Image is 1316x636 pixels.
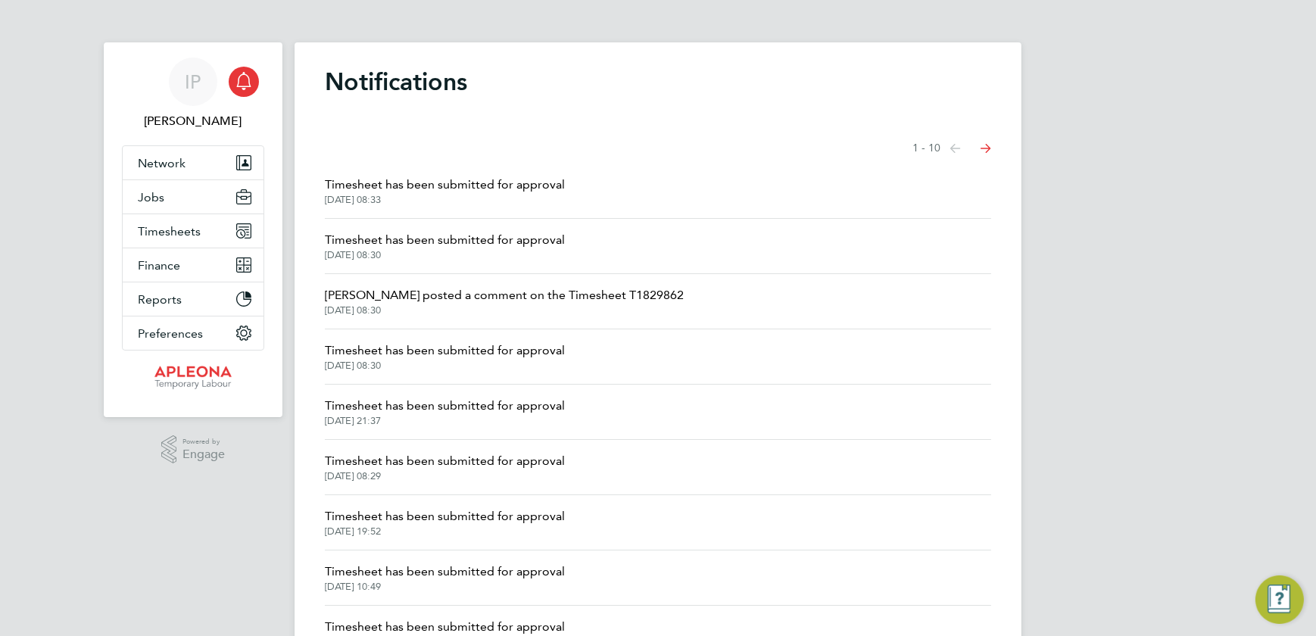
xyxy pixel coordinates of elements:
span: Timesheet has been submitted for approval [325,507,565,525]
span: [DATE] 10:49 [325,581,565,593]
nav: Select page of notifications list [912,133,991,164]
span: Timesheet has been submitted for approval [325,231,565,249]
span: [DATE] 08:29 [325,470,565,482]
a: Timesheet has been submitted for approval[DATE] 08:33 [325,176,565,206]
span: Timesheet has been submitted for approval [325,397,565,415]
a: Timesheet has been submitted for approval[DATE] 08:30 [325,341,565,372]
span: 1 - 10 [912,141,940,156]
span: [DATE] 08:33 [325,194,565,206]
span: [DATE] 19:52 [325,525,565,538]
span: Timesheets [138,224,201,238]
span: Finance [138,258,180,273]
span: Inga Padrieziene [122,112,264,130]
button: Network [123,146,264,179]
button: Preferences [123,316,264,350]
span: Reports [138,292,182,307]
h1: Notifications [325,67,991,97]
span: Timesheet has been submitted for approval [325,341,565,360]
span: Timesheet has been submitted for approval [325,563,565,581]
a: Timesheet has been submitted for approval[DATE] 10:49 [325,563,565,593]
a: Timesheet has been submitted for approval[DATE] 21:37 [325,397,565,427]
span: Preferences [138,326,203,341]
span: Jobs [138,190,164,204]
nav: Main navigation [104,42,282,417]
a: Timesheet has been submitted for approval[DATE] 08:29 [325,452,565,482]
span: Timesheet has been submitted for approval [325,452,565,470]
button: Finance [123,248,264,282]
span: Timesheet has been submitted for approval [325,618,565,636]
span: Engage [182,448,225,461]
span: [DATE] 08:30 [325,249,565,261]
span: [DATE] 08:30 [325,304,684,316]
a: Timesheet has been submitted for approval[DATE] 08:30 [325,231,565,261]
span: [DATE] 21:37 [325,415,565,427]
span: Timesheet has been submitted for approval [325,176,565,194]
a: Timesheet has been submitted for approval[DATE] 19:52 [325,507,565,538]
img: apleona-logo-retina.png [154,366,232,390]
a: IP[PERSON_NAME] [122,58,264,130]
button: Reports [123,282,264,316]
a: [PERSON_NAME] posted a comment on the Timesheet T1829862[DATE] 08:30 [325,286,684,316]
button: Engage Resource Center [1255,575,1304,624]
button: Jobs [123,180,264,214]
a: Go to home page [122,366,264,390]
span: Powered by [182,435,225,448]
span: [DATE] 08:30 [325,360,565,372]
button: Timesheets [123,214,264,248]
span: IP [186,72,201,92]
a: Powered byEngage [161,435,226,464]
span: [PERSON_NAME] posted a comment on the Timesheet T1829862 [325,286,684,304]
span: Network [138,156,186,170]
